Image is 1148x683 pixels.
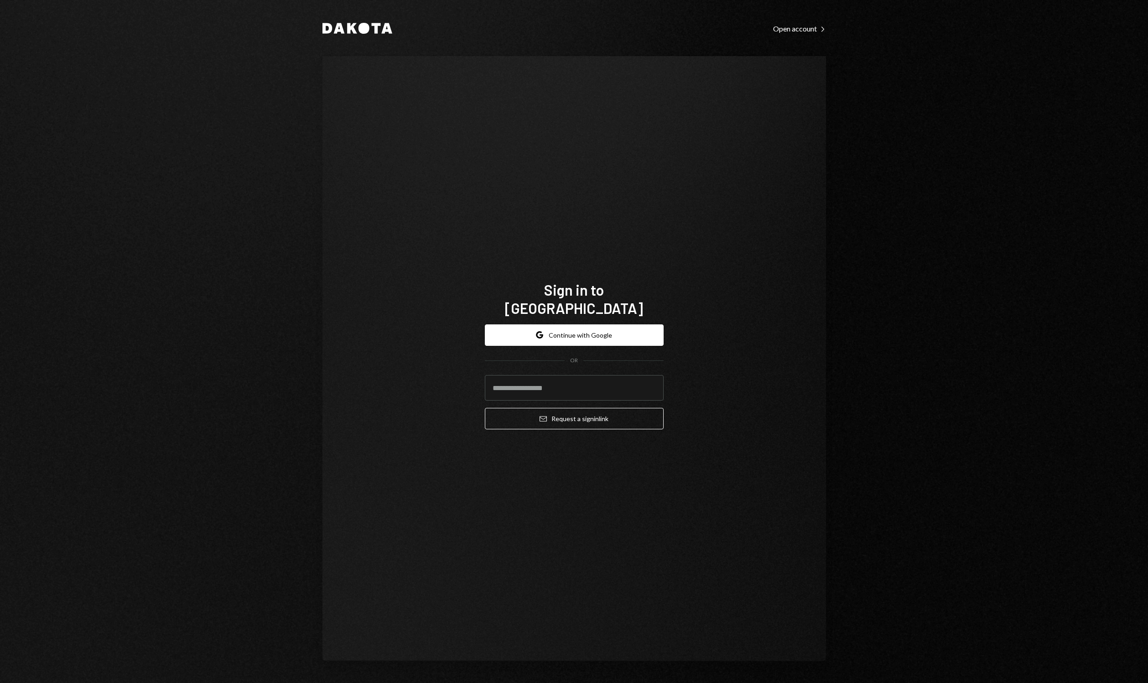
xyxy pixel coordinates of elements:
[485,324,664,346] button: Continue with Google
[485,408,664,429] button: Request a signinlink
[773,23,826,33] a: Open account
[485,281,664,317] h1: Sign in to [GEOGRAPHIC_DATA]
[570,357,578,365] div: OR
[773,24,826,33] div: Open account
